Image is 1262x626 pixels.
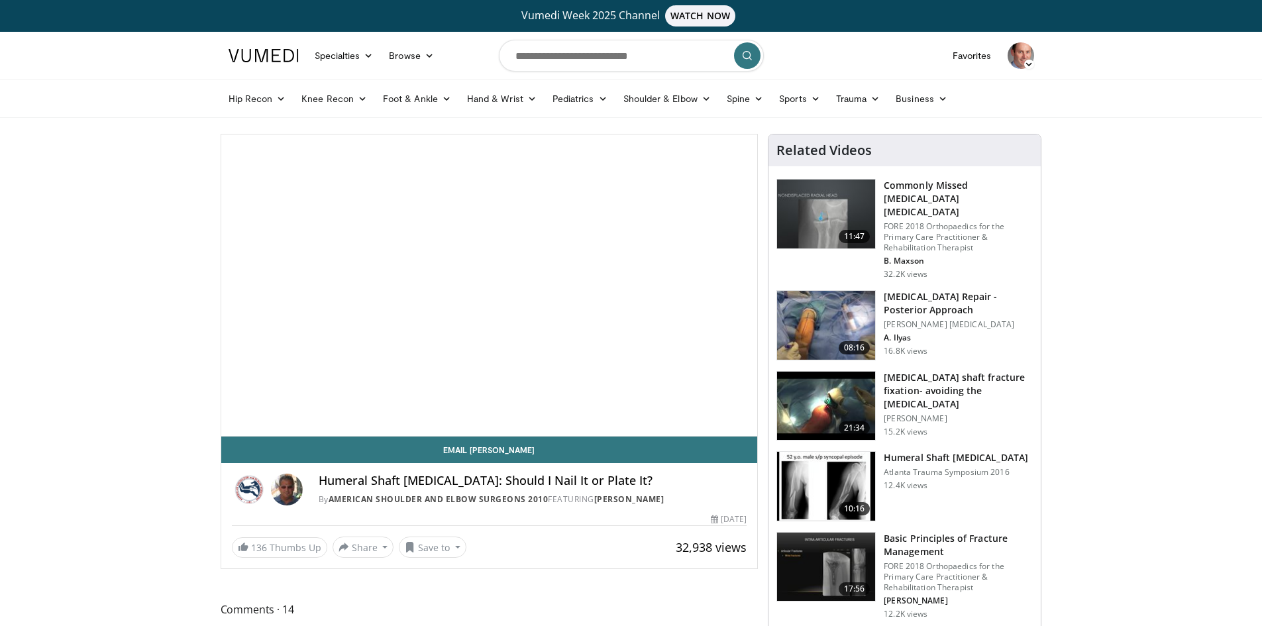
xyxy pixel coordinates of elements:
input: Search topics, interventions [499,40,764,72]
a: Sports [771,85,828,112]
p: 32.2K views [884,269,927,280]
a: 17:56 Basic Principles of Fracture Management FORE 2018 Orthopaedics for the Primary Care Practit... [776,532,1033,619]
p: 12.2K views [884,609,927,619]
a: Specialties [307,42,382,69]
h4: Humeral Shaft [MEDICAL_DATA]: Should I Nail It or Plate It? [319,474,747,488]
a: Spine [719,85,771,112]
p: FORE 2018 Orthopaedics for the Primary Care Practitioner & Rehabilitation Therapist [884,561,1033,593]
p: 12.4K views [884,480,927,491]
div: [DATE] [711,513,747,525]
div: By FEATURING [319,494,747,505]
img: 2d9d5c8a-c6e4-4c2d-a054-0024870ca918.150x105_q85_crop-smart_upscale.jpg [777,291,875,360]
span: 136 [251,541,267,554]
h3: [MEDICAL_DATA] Repair - Posterior Approach [884,290,1033,317]
img: 07b752e8-97b8-4335-b758-0a065a348e4e.150x105_q85_crop-smart_upscale.jpg [777,452,875,521]
button: Share [333,537,394,558]
a: Shoulder & Elbow [615,85,719,112]
span: 11:47 [839,230,870,243]
span: WATCH NOW [665,5,735,26]
span: 17:56 [839,582,870,596]
p: [PERSON_NAME] [884,413,1033,424]
a: Email [PERSON_NAME] [221,437,758,463]
a: Foot & Ankle [375,85,459,112]
a: 21:34 [MEDICAL_DATA] shaft fracture fixation- avoiding the [MEDICAL_DATA] [PERSON_NAME] 15.2K views [776,371,1033,441]
h3: [MEDICAL_DATA] shaft fracture fixation- avoiding the [MEDICAL_DATA] [884,371,1033,411]
h3: Commonly Missed [MEDICAL_DATA] [MEDICAL_DATA] [884,179,1033,219]
img: Avatar [1008,42,1034,69]
p: B. Maxson [884,256,1033,266]
img: VuMedi Logo [229,49,299,62]
a: Pediatrics [545,85,615,112]
p: A. Ilyas [884,333,1033,343]
a: 136 Thumbs Up [232,537,327,558]
a: Knee Recon [293,85,375,112]
img: Avatar [271,474,303,505]
span: 10:16 [839,502,870,515]
a: Hand & Wrist [459,85,545,112]
p: [PERSON_NAME] [884,596,1033,606]
a: Hip Recon [221,85,294,112]
img: bc1996f8-a33c-46db-95f7-836c2427973f.150x105_q85_crop-smart_upscale.jpg [777,533,875,601]
a: 11:47 Commonly Missed [MEDICAL_DATA] [MEDICAL_DATA] FORE 2018 Orthopaedics for the Primary Care P... [776,179,1033,280]
span: 08:16 [839,341,870,354]
p: [PERSON_NAME] [MEDICAL_DATA] [884,319,1033,330]
h4: Related Videos [776,142,872,158]
a: Trauma [828,85,888,112]
span: 32,938 views [676,539,747,555]
p: 16.8K views [884,346,927,356]
span: 21:34 [839,421,870,435]
a: 10:16 Humeral Shaft [MEDICAL_DATA] Atlanta Trauma Symposium 2016 12.4K views [776,451,1033,521]
span: Comments 14 [221,601,759,618]
p: FORE 2018 Orthopaedics for the Primary Care Practitioner & Rehabilitation Therapist [884,221,1033,253]
p: 15.2K views [884,427,927,437]
a: Vumedi Week 2025 ChannelWATCH NOW [231,5,1032,26]
img: American Shoulder and Elbow Surgeons 2010 [232,474,266,505]
p: Atlanta Trauma Symposium 2016 [884,467,1028,478]
img: 242296_0001_1.png.150x105_q85_crop-smart_upscale.jpg [777,372,875,441]
h3: Basic Principles of Fracture Management [884,532,1033,558]
a: 08:16 [MEDICAL_DATA] Repair - Posterior Approach [PERSON_NAME] [MEDICAL_DATA] A. Ilyas 16.8K views [776,290,1033,360]
h3: Humeral Shaft [MEDICAL_DATA] [884,451,1028,464]
a: Business [888,85,955,112]
video-js: Video Player [221,134,758,437]
a: Favorites [945,42,1000,69]
a: American Shoulder and Elbow Surgeons 2010 [329,494,549,505]
img: b2c65235-e098-4cd2-ab0f-914df5e3e270.150x105_q85_crop-smart_upscale.jpg [777,180,875,248]
button: Save to [399,537,466,558]
a: [PERSON_NAME] [594,494,664,505]
a: Browse [381,42,442,69]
